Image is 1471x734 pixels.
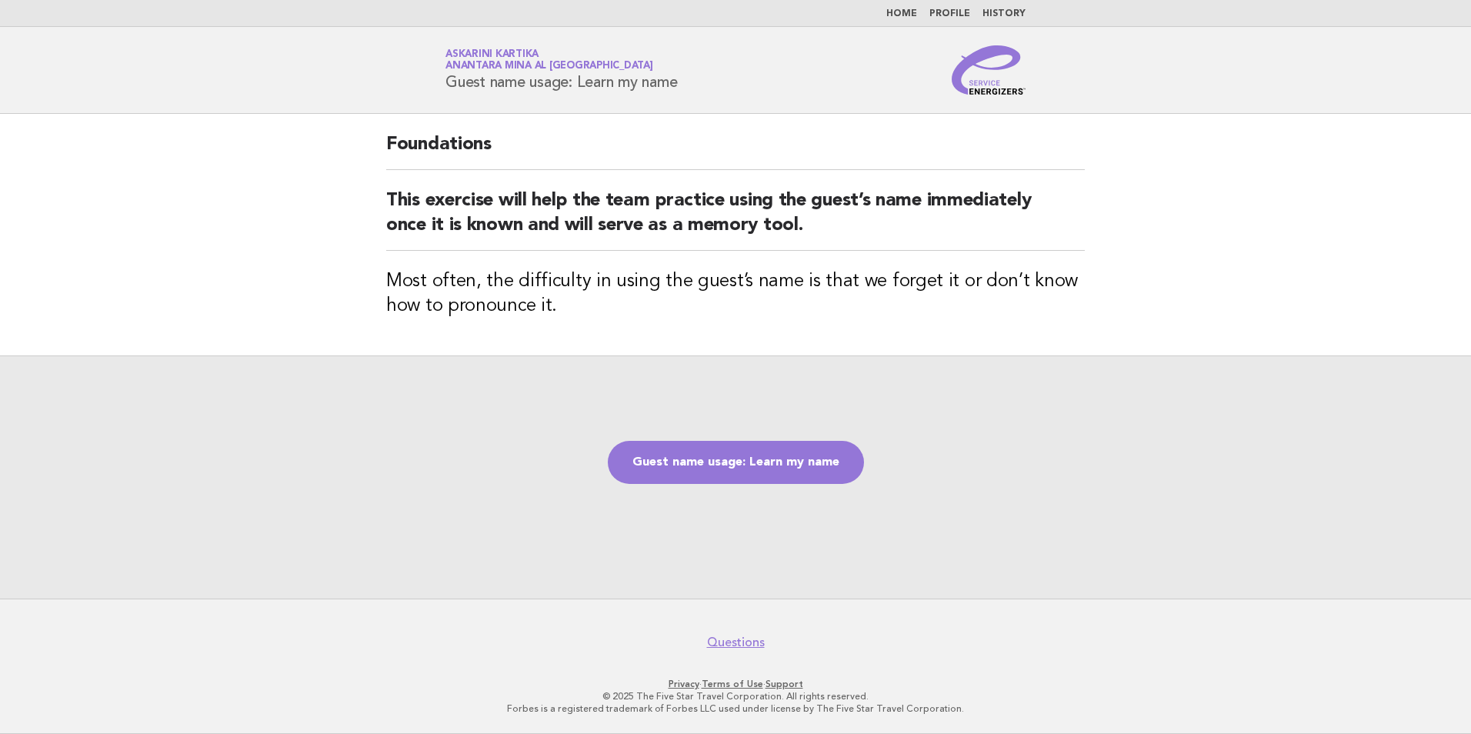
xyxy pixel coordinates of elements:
[445,50,677,90] h1: Guest name usage: Learn my name
[982,9,1026,18] a: History
[265,690,1206,702] p: © 2025 The Five Star Travel Corporation. All rights reserved.
[608,441,864,484] a: Guest name usage: Learn my name
[445,49,653,71] a: Askarini KartikaAnantara Mina al [GEOGRAPHIC_DATA]
[929,9,970,18] a: Profile
[386,269,1085,319] h3: Most often, the difficulty in using the guest’s name is that we forget it or don’t know how to pr...
[265,678,1206,690] p: · ·
[886,9,917,18] a: Home
[265,702,1206,715] p: Forbes is a registered trademark of Forbes LLC used under license by The Five Star Travel Corpora...
[702,679,763,689] a: Terms of Use
[669,679,699,689] a: Privacy
[766,679,803,689] a: Support
[707,635,765,650] a: Questions
[445,62,653,72] span: Anantara Mina al [GEOGRAPHIC_DATA]
[386,189,1085,251] h2: This exercise will help the team practice using the guest’s name immediately once it is known and...
[386,132,1085,170] h2: Foundations
[952,45,1026,95] img: Service Energizers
